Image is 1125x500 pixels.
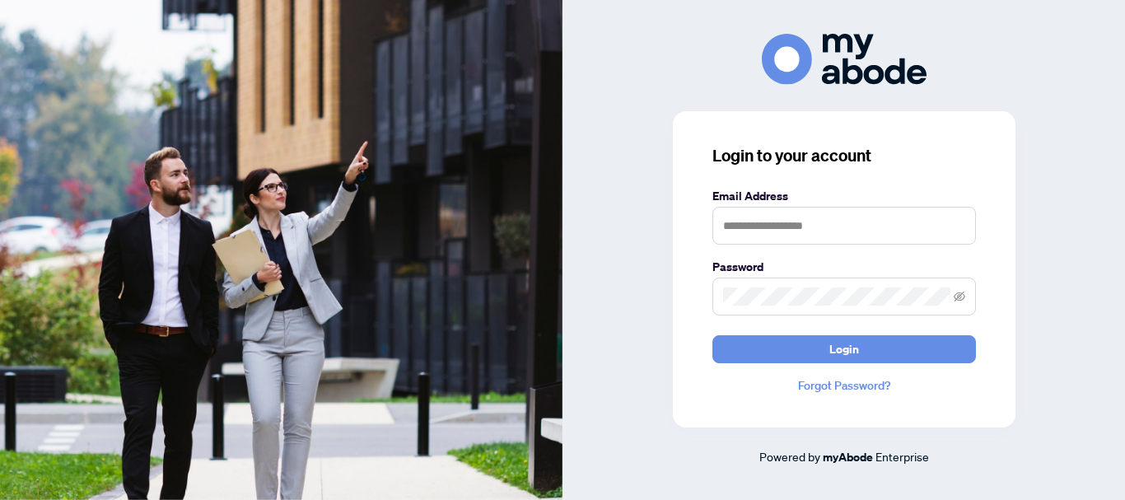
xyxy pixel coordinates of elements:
label: Password [712,258,976,276]
a: Forgot Password? [712,376,976,395]
span: eye-invisible [954,291,965,302]
span: Login [829,336,859,362]
img: ma-logo [762,34,927,84]
button: Login [712,335,976,363]
span: Powered by [759,449,820,464]
span: Enterprise [875,449,929,464]
label: Email Address [712,187,976,205]
h3: Login to your account [712,144,976,167]
a: myAbode [823,448,873,466]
